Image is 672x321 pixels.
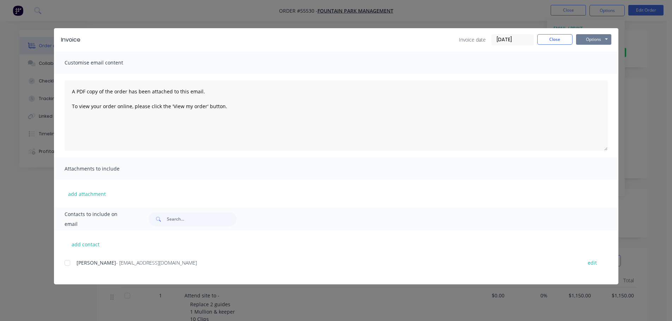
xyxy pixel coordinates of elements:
button: add contact [65,239,107,249]
span: Customise email content [65,58,142,68]
button: Options [576,34,611,45]
textarea: A PDF copy of the order has been attached to this email. To view your order online, please click ... [65,80,608,151]
div: Invoice [61,36,80,44]
span: [PERSON_NAME] [77,259,116,266]
span: Invoice date [459,36,486,43]
input: Search... [167,212,237,226]
span: Attachments to include [65,164,142,174]
span: Contacts to include on email [65,209,131,229]
button: Close [537,34,573,45]
button: edit [583,258,601,267]
button: add attachment [65,189,109,199]
span: - [EMAIL_ADDRESS][DOMAIN_NAME] [116,259,197,266]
